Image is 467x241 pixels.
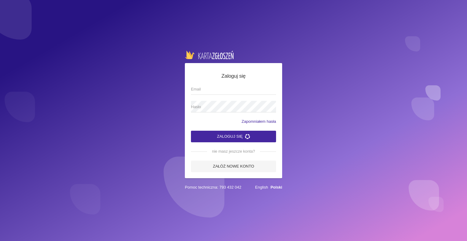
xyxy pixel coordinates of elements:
[191,161,276,172] a: Załóż nowe konto
[191,131,276,142] button: Zaloguj się
[185,184,241,190] span: Pomoc techniczna: 793 432 042
[191,101,276,112] input: Hasło
[207,148,260,154] span: nie masz jeszcze konta?
[185,51,233,59] img: logo-karta.png
[255,185,268,190] a: English
[191,104,270,110] span: Hasło
[191,83,276,95] input: Email
[271,185,282,190] a: Polski
[191,86,270,92] span: Email
[191,72,276,80] h5: Zaloguj się
[242,119,276,125] a: Zapomniałem hasła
